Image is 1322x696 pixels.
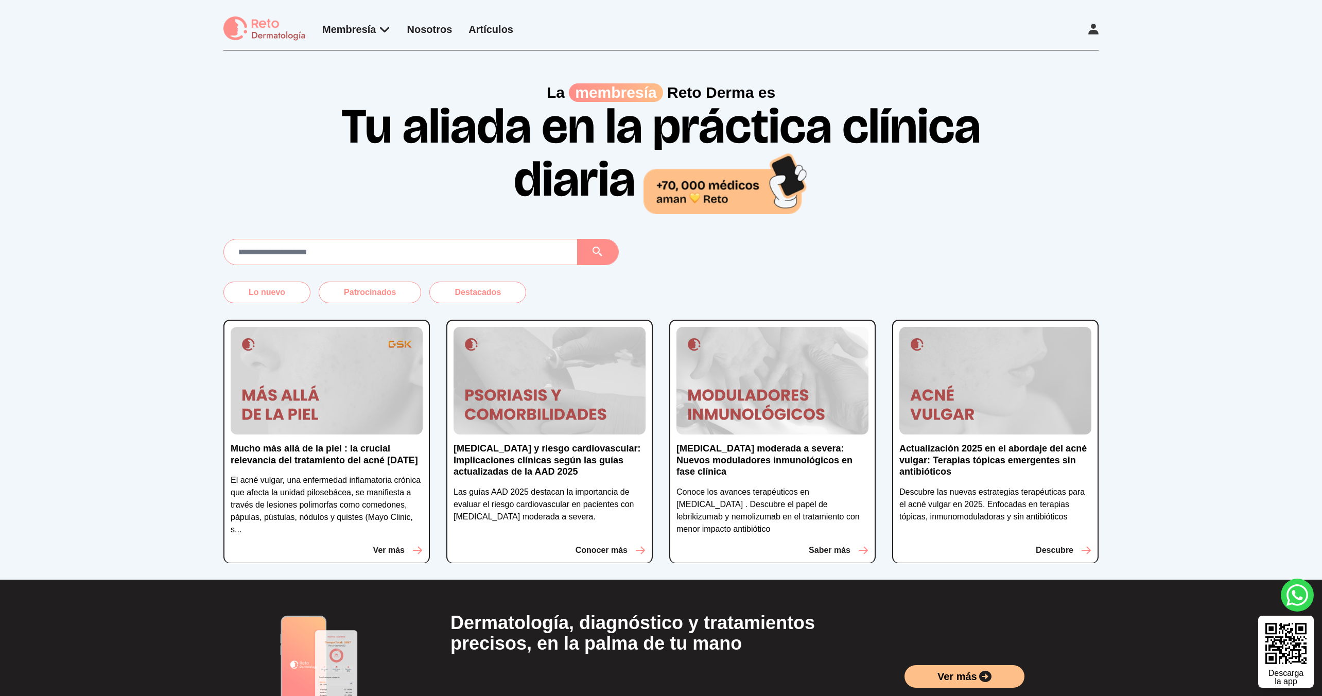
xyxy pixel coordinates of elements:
[676,443,868,478] p: [MEDICAL_DATA] moderada a severa: Nuevos moduladores inmunológicos en fase clínica
[576,544,646,556] button: Conocer más
[429,282,526,303] button: Destacados
[899,443,1091,478] p: Actualización 2025 en el abordaje del acné vulgar: Terapias tópicas emergentes sin antibióticos
[676,486,868,535] p: Conoce los avances terapéuticos en [MEDICAL_DATA] . Descubre el papel de lebrikizumab y nemolizum...
[223,83,1099,102] p: La Reto Derma es
[223,282,310,303] button: Lo nuevo
[1281,579,1314,612] a: whatsapp button
[904,665,1024,688] a: Ver más
[643,151,808,214] img: 70,000 médicos aman Reto
[231,443,423,474] a: Mucho más allá de la piel : la crucial relevancia del tratamiento del acné [DATE]
[676,327,868,435] img: Dermatitis atópica moderada a severa: Nuevos moduladores inmunológicos en fase clínica
[576,544,628,556] p: Conocer más
[373,544,405,556] p: Ver más
[319,282,421,303] button: Patrocinados
[937,669,977,684] span: Ver más
[454,327,646,435] img: Psoriasis y riesgo cardiovascular: Implicaciones clínicas según las guías actualizadas de la AAD ...
[231,474,423,536] p: El acné vulgar, una enfermedad inflamatoria crónica que afecta la unidad pilosebácea, se manifies...
[223,16,306,42] img: logo Reto dermatología
[332,102,990,214] h1: Tu aliada en la práctica clínica diaria
[407,24,453,35] a: Nosotros
[676,443,868,486] a: [MEDICAL_DATA] moderada a severa: Nuevos moduladores inmunológicos en fase clínica
[1268,669,1303,686] div: Descarga la app
[1036,544,1073,556] p: Descubre
[373,544,423,556] button: Ver más
[809,544,850,556] p: Saber más
[322,22,391,37] div: Membresía
[450,613,872,654] h2: Dermatología, diagnóstico y tratamientos precisos, en la palma de tu mano
[454,443,646,478] p: [MEDICAL_DATA] y riesgo cardiovascular: Implicaciones clínicas según las guías actualizadas de la...
[899,486,1091,523] p: Descubre las nuevas estrategias terapéuticas para el acné vulgar en 2025. Enfocadas en terapias t...
[231,443,423,466] p: Mucho más allá de la piel : la crucial relevancia del tratamiento del acné [DATE]
[899,443,1091,486] a: Actualización 2025 en el abordaje del acné vulgar: Terapias tópicas emergentes sin antibióticos
[899,327,1091,435] img: Actualización 2025 en el abordaje del acné vulgar: Terapias tópicas emergentes sin antibióticos
[468,24,513,35] a: Artículos
[454,443,646,486] a: [MEDICAL_DATA] y riesgo cardiovascular: Implicaciones clínicas según las guías actualizadas de la...
[569,83,663,102] span: membresía
[231,327,423,435] img: Mucho más allá de la piel : la crucial relevancia del tratamiento del acné hoy
[809,544,868,556] button: Saber más
[1036,544,1091,556] button: Descubre
[454,486,646,523] p: Las guías AAD 2025 destacan la importancia de evaluar el riesgo cardiovascular en pacientes con [...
